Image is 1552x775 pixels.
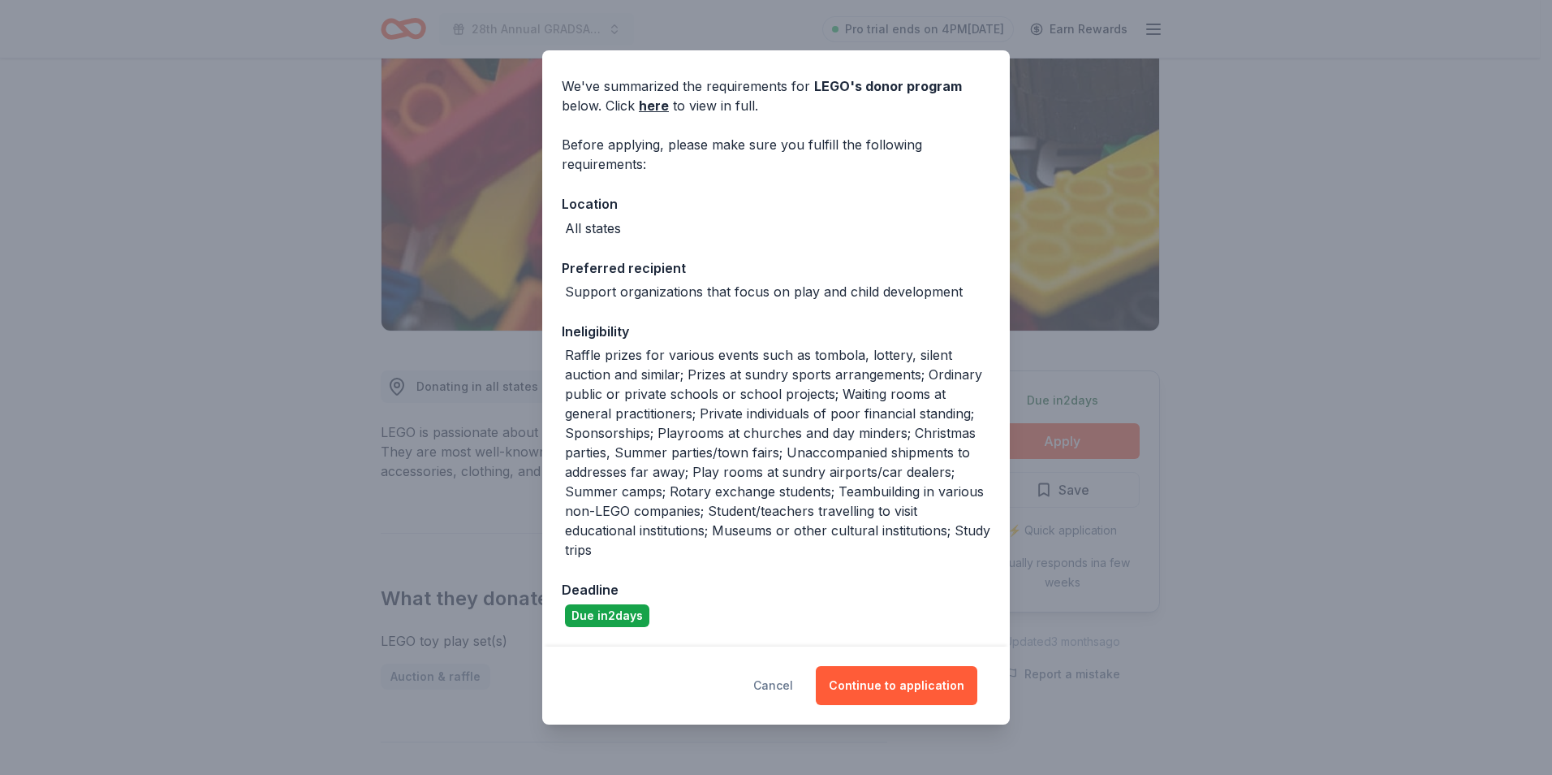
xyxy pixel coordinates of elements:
[565,604,649,627] div: Due in 2 days
[814,78,962,94] span: LEGO 's donor program
[562,321,990,342] div: Ineligibility
[562,135,990,174] div: Before applying, please make sure you fulfill the following requirements:
[562,76,990,115] div: We've summarized the requirements for below. Click to view in full.
[753,666,793,705] button: Cancel
[639,96,669,115] a: here
[562,193,990,214] div: Location
[816,666,977,705] button: Continue to application
[562,579,990,600] div: Deadline
[565,219,621,238] div: All states
[562,258,990,279] div: Preferred recipient
[565,345,990,560] div: Raffle prizes for various events such as tombola, lottery, silent auction and similar; Prizes at ...
[565,282,963,301] div: Support organizations that focus on play and child development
